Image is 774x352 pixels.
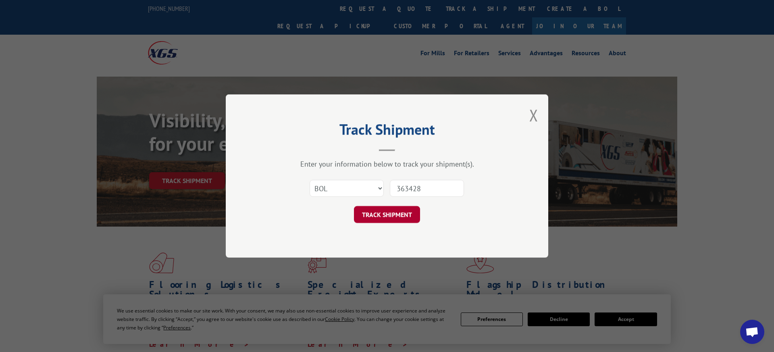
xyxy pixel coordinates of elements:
[354,206,420,223] button: TRACK SHIPMENT
[529,104,538,126] button: Close modal
[266,124,508,139] h2: Track Shipment
[740,320,764,344] div: Open chat
[266,159,508,169] div: Enter your information below to track your shipment(s).
[390,180,464,197] input: Number(s)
